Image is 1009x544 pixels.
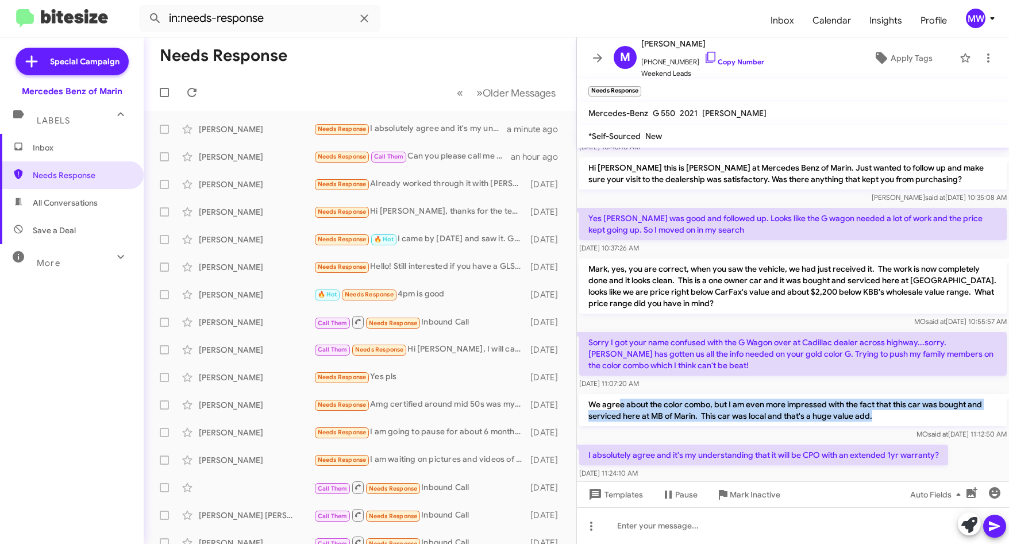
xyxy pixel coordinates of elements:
div: [DATE] [527,399,567,411]
span: MO [DATE] 10:55:57 AM [914,317,1007,326]
p: Yes [PERSON_NAME] was good and followed up. Looks like the G wagon needed a lot of work and the p... [579,208,1007,240]
button: Mark Inactive [707,484,790,505]
span: *Self-Sourced [588,131,641,141]
button: Previous [450,81,470,105]
div: I came by [DATE] and saw it. Going to pass thanks. [314,233,527,246]
div: I absolutely agree and it's my understanding that it will be CPO with an extended 1yr warranty? [314,122,507,136]
span: Call Them [318,485,348,492]
span: Needs Response [318,401,367,408]
a: Insights [860,4,911,37]
div: [DATE] [527,261,567,273]
div: [DATE] [527,179,567,190]
div: [PERSON_NAME] [199,454,314,466]
div: [PERSON_NAME] [199,206,314,218]
p: We agree about the color combo, but I am even more impressed with the fact that this car was boug... [579,394,1007,426]
div: Inbound Call [314,480,527,495]
span: Older Messages [483,87,556,99]
span: MO [DATE] 11:12:50 AM [916,430,1007,438]
span: All Conversations [33,197,98,209]
span: [PHONE_NUMBER] [641,51,764,68]
span: Weekend Leads [641,68,764,79]
div: [DATE] [527,206,567,218]
span: [PERSON_NAME] [641,37,764,51]
span: Needs Response [33,169,130,181]
span: Special Campaign [50,56,120,67]
span: Needs Response [318,180,367,188]
div: [PERSON_NAME] [199,317,314,328]
span: M [620,48,630,67]
p: Mark, yes, you are correct, when you saw the vehicle, we had just received it. The work is now co... [579,259,1007,314]
p: I absolutely agree and it's my understanding that it will be CPO with an extended 1yr warranty? [579,445,948,465]
div: Hi [PERSON_NAME], I will call you [DATE] .. [314,343,527,356]
div: a minute ago [507,124,567,135]
div: [PERSON_NAME] [199,124,314,135]
span: G 550 [653,108,675,118]
button: Next [469,81,563,105]
span: « [457,86,463,100]
a: Inbox [761,4,803,37]
div: Inbound Call [314,508,527,522]
span: Needs Response [318,236,367,243]
span: 🔥 Hot [374,236,394,243]
span: Call Them [318,346,348,353]
div: [DATE] [527,317,567,328]
input: Search [139,5,380,32]
div: [PERSON_NAME] [199,151,314,163]
span: said at [928,430,948,438]
span: [DATE] 10:37:26 AM [579,244,639,252]
div: Mercedes Benz of Marin [22,86,122,97]
div: [PERSON_NAME] [199,344,314,356]
div: Amg certified around mid 50s was my sweet spot...that was a really good deal u had on that other one [314,398,527,411]
span: Call Them [318,319,348,327]
span: Needs Response [318,429,367,436]
span: [DATE] 11:24:10 AM [579,469,638,477]
span: Needs Response [318,373,367,381]
span: Call Them [374,153,404,160]
span: said at [925,193,945,202]
div: [DATE] [527,372,567,383]
div: Hello! Still interested if you have a GLS450 executive rear and exclusive trim. Let me know [314,260,527,273]
span: Needs Response [369,319,418,327]
h1: Needs Response [160,47,287,65]
div: Yes pls [314,371,527,384]
span: Needs Response [318,153,367,160]
div: I am waiting on pictures and videos of the vehicle 🚗. [314,453,527,466]
div: Hi [PERSON_NAME], thanks for the text. Before visiting, the lease quote is needed for a 2025 EQS ... [314,205,527,218]
span: » [476,86,483,100]
span: New [645,131,662,141]
a: Profile [911,4,956,37]
span: Auto Fields [910,484,965,505]
span: 🔥 Hot [318,291,337,298]
span: Needs Response [345,291,394,298]
button: Templates [577,484,652,505]
span: Apply Tags [891,48,933,68]
a: Calendar [803,4,860,37]
small: Needs Response [588,86,641,97]
button: Apply Tags [850,48,954,68]
p: Sorry I got your name confused with the G Wagon over at Cadillac dealer across highway...sorry. [... [579,332,1007,376]
span: Needs Response [369,512,418,520]
span: Inbox [33,142,130,153]
div: [DATE] [527,427,567,438]
div: [DATE] [527,234,567,245]
span: Templates [586,484,643,505]
span: Pause [675,484,698,505]
span: [PERSON_NAME] [DATE] 10:35:08 AM [872,193,1007,202]
div: [PERSON_NAME] [199,234,314,245]
button: MW [956,9,996,28]
span: Mark Inactive [730,484,780,505]
span: Needs Response [369,485,418,492]
span: Needs Response [318,125,367,133]
div: [DATE] [527,482,567,493]
div: MW [966,9,985,28]
div: [DATE] [527,344,567,356]
a: Special Campaign [16,48,129,75]
div: [PERSON_NAME] [199,399,314,411]
div: [PERSON_NAME] [199,427,314,438]
span: said at [926,317,946,326]
div: 4pm is good [314,288,527,301]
